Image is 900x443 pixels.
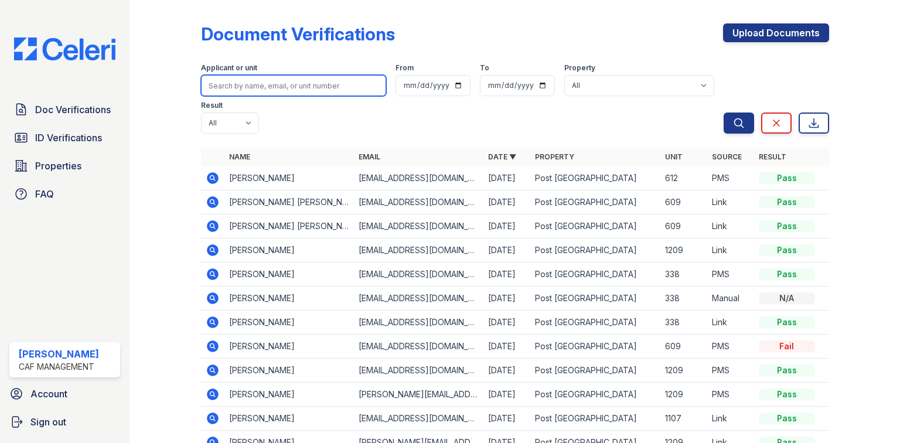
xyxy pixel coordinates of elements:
[530,407,660,431] td: Post [GEOGRAPHIC_DATA]
[224,238,354,263] td: [PERSON_NAME]
[354,238,483,263] td: [EMAIL_ADDRESS][DOMAIN_NAME]
[224,359,354,383] td: [PERSON_NAME]
[359,152,380,161] a: Email
[707,359,754,383] td: PMS
[707,311,754,335] td: Link
[224,166,354,190] td: [PERSON_NAME]
[224,263,354,287] td: [PERSON_NAME]
[530,383,660,407] td: Post [GEOGRAPHIC_DATA]
[530,238,660,263] td: Post [GEOGRAPHIC_DATA]
[660,407,707,431] td: 1107
[483,359,530,383] td: [DATE]
[660,287,707,311] td: 338
[483,238,530,263] td: [DATE]
[35,131,102,145] span: ID Verifications
[30,387,67,401] span: Account
[707,287,754,311] td: Manual
[660,238,707,263] td: 1209
[530,311,660,335] td: Post [GEOGRAPHIC_DATA]
[707,238,754,263] td: Link
[224,335,354,359] td: [PERSON_NAME]
[483,311,530,335] td: [DATE]
[660,335,707,359] td: 609
[229,152,250,161] a: Name
[201,101,223,110] label: Result
[660,190,707,214] td: 609
[35,159,81,173] span: Properties
[354,190,483,214] td: [EMAIL_ADDRESS][DOMAIN_NAME]
[665,152,683,161] a: Unit
[224,383,354,407] td: [PERSON_NAME]
[483,190,530,214] td: [DATE]
[707,190,754,214] td: Link
[759,172,815,184] div: Pass
[354,214,483,238] td: [EMAIL_ADDRESS][DOMAIN_NAME]
[201,63,257,73] label: Applicant or unit
[396,63,414,73] label: From
[19,347,99,361] div: [PERSON_NAME]
[354,383,483,407] td: [PERSON_NAME][EMAIL_ADDRESS][DOMAIN_NAME]
[224,407,354,431] td: [PERSON_NAME]
[224,311,354,335] td: [PERSON_NAME]
[530,359,660,383] td: Post [GEOGRAPHIC_DATA]
[483,166,530,190] td: [DATE]
[759,244,815,256] div: Pass
[759,152,786,161] a: Result
[530,263,660,287] td: Post [GEOGRAPHIC_DATA]
[707,214,754,238] td: Link
[201,23,395,45] div: Document Verifications
[483,214,530,238] td: [DATE]
[660,214,707,238] td: 609
[660,263,707,287] td: 338
[530,166,660,190] td: Post [GEOGRAPHIC_DATA]
[759,389,815,400] div: Pass
[35,103,111,117] span: Doc Verifications
[530,335,660,359] td: Post [GEOGRAPHIC_DATA]
[759,364,815,376] div: Pass
[354,287,483,311] td: [EMAIL_ADDRESS][DOMAIN_NAME]
[224,214,354,238] td: [PERSON_NAME] [PERSON_NAME]
[707,166,754,190] td: PMS
[483,335,530,359] td: [DATE]
[530,214,660,238] td: Post [GEOGRAPHIC_DATA]
[564,63,595,73] label: Property
[488,152,516,161] a: Date ▼
[201,75,386,96] input: Search by name, email, or unit number
[759,413,815,424] div: Pass
[530,287,660,311] td: Post [GEOGRAPHIC_DATA]
[483,287,530,311] td: [DATE]
[483,383,530,407] td: [DATE]
[35,187,54,201] span: FAQ
[354,263,483,287] td: [EMAIL_ADDRESS][DOMAIN_NAME]
[660,311,707,335] td: 338
[9,154,120,178] a: Properties
[9,182,120,206] a: FAQ
[5,38,125,60] img: CE_Logo_Blue-a8612792a0a2168367f1c8372b55b34899dd931a85d93a1a3d3e32e68fde9ad4.png
[224,190,354,214] td: [PERSON_NAME] [PERSON_NAME]
[354,359,483,383] td: [EMAIL_ADDRESS][DOMAIN_NAME]
[759,196,815,208] div: Pass
[224,287,354,311] td: [PERSON_NAME]
[535,152,574,161] a: Property
[9,98,120,121] a: Doc Verifications
[712,152,742,161] a: Source
[530,190,660,214] td: Post [GEOGRAPHIC_DATA]
[483,407,530,431] td: [DATE]
[354,335,483,359] td: [EMAIL_ADDRESS][DOMAIN_NAME]
[354,311,483,335] td: [EMAIL_ADDRESS][DOMAIN_NAME]
[723,23,829,42] a: Upload Documents
[5,382,125,405] a: Account
[660,383,707,407] td: 1209
[660,166,707,190] td: 612
[759,220,815,232] div: Pass
[707,407,754,431] td: Link
[759,268,815,280] div: Pass
[707,383,754,407] td: PMS
[759,292,815,304] div: N/A
[30,415,66,429] span: Sign out
[707,263,754,287] td: PMS
[707,335,754,359] td: PMS
[480,63,489,73] label: To
[354,166,483,190] td: [EMAIL_ADDRESS][DOMAIN_NAME]
[5,410,125,434] button: Sign out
